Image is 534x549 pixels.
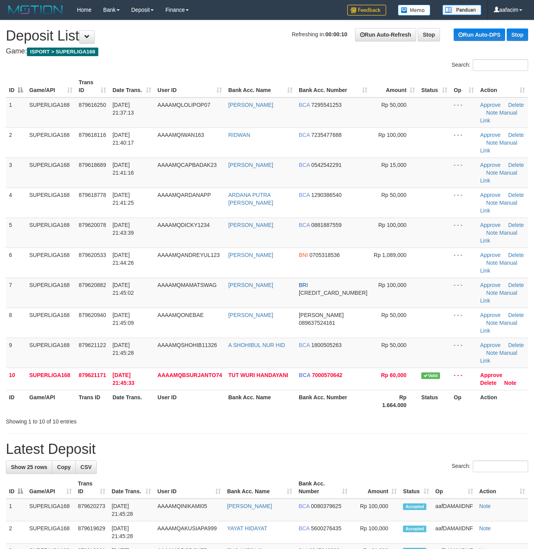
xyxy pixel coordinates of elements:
span: Rp 1,089,000 [374,252,406,258]
a: Approve [480,252,500,258]
td: 2 [6,128,26,158]
img: Feedback.jpg [347,5,386,16]
td: AAAAMQAKUSIAPA999 [154,521,224,544]
span: [DATE] 21:41:25 [112,192,134,206]
a: Manual Link [480,260,517,274]
a: Copy [52,460,76,474]
a: Delete [508,192,524,198]
td: 879619629 [75,521,109,544]
td: SUPERLIGA168 [26,368,76,390]
a: [PERSON_NAME] [228,312,273,318]
div: Showing 1 to 10 of 10 entries [6,414,216,425]
a: Delete [508,102,524,108]
span: Copy 089637524161 to clipboard [299,320,335,326]
a: Note [479,525,491,531]
a: YAYAT HIDAYAT [227,525,267,531]
span: AAAAMQDICKY1234 [158,222,210,228]
td: 1 [6,97,26,128]
span: Show 25 rows [11,464,47,470]
td: - - - [451,278,477,308]
td: 2 [6,521,26,544]
td: - - - [451,338,477,368]
th: Trans ID: activate to sort column ascending [75,476,109,499]
a: Run Auto-Refresh [355,28,416,41]
th: Bank Acc. Number: activate to sort column ascending [295,476,351,499]
td: 10 [6,368,26,390]
a: Note [486,350,498,356]
span: [DATE] 21:45:28 [112,342,134,356]
th: Bank Acc. Name: activate to sort column ascending [225,75,296,97]
th: Date Trans. [109,390,154,412]
th: Rp 1.664.000 [371,390,418,412]
th: Op [451,390,477,412]
th: Bank Acc. Name: activate to sort column ascending [224,476,295,499]
a: Manual Link [480,170,517,184]
a: [PERSON_NAME] [228,252,273,258]
td: 1 [6,499,26,521]
span: Copy [57,464,71,470]
span: Copy 7000570642 to clipboard [312,372,342,378]
th: User ID: activate to sort column ascending [154,75,225,97]
td: 7 [6,278,26,308]
a: [PERSON_NAME] [228,162,273,168]
span: BCA [298,503,309,509]
th: Game/API: activate to sort column ascending [26,75,76,97]
span: 879621171 [79,372,106,378]
th: User ID [154,390,225,412]
span: AAAAMQANDREYUL123 [158,252,220,258]
span: 879618778 [79,192,106,198]
span: [DATE] 21:43:39 [112,222,134,236]
a: CSV [75,460,97,474]
td: [DATE] 21:45:28 [108,521,154,544]
span: BCA [299,222,310,228]
span: BCA [299,132,310,138]
a: Approve [480,102,500,108]
th: Bank Acc. Number [296,390,371,412]
td: [DATE] 21:45:28 [108,499,154,521]
th: Game/API [26,390,76,412]
a: Approve [480,282,500,288]
th: User ID: activate to sort column ascending [154,476,224,499]
td: aafDAMAIIDNF [432,499,476,521]
td: SUPERLIGA168 [26,188,76,218]
a: Delete [508,252,524,258]
a: Show 25 rows [6,460,52,474]
th: Bank Acc. Number: activate to sort column ascending [296,75,371,97]
a: Note [486,170,498,176]
a: Delete [508,132,524,138]
span: Copy 1290386540 to clipboard [311,192,342,198]
span: ISPORT > SUPERLIGA168 [27,48,98,56]
span: AAAAMQCAPBADAK23 [158,162,217,168]
td: SUPERLIGA168 [26,248,76,278]
a: Stop [418,28,440,41]
td: - - - [451,248,477,278]
th: Action [477,390,528,412]
a: Manual Link [480,140,517,154]
span: Copy 0705318536 to clipboard [309,252,340,258]
td: - - - [451,218,477,248]
a: Note [486,230,498,236]
th: Status: activate to sort column ascending [418,75,451,97]
span: BCA [299,342,310,348]
span: [DATE] 21:45:02 [112,282,134,296]
a: Note [486,140,498,146]
span: AAAAMQSHOHIB11326 [158,342,217,348]
span: Copy 0881887559 to clipboard [311,222,342,228]
a: Manual Link [480,110,517,124]
a: [PERSON_NAME] [228,282,273,288]
span: [DATE] 21:45:33 [112,372,134,386]
a: Delete [508,222,524,228]
td: 5 [6,218,26,248]
td: SUPERLIGA168 [26,97,76,128]
span: 879618116 [79,132,106,138]
td: 3 [6,158,26,188]
td: Rp 100,000 [351,521,400,544]
th: Action: activate to sort column ascending [476,476,528,499]
a: Approve [480,192,500,198]
th: ID [6,390,26,412]
label: Search: [452,460,528,472]
a: [PERSON_NAME] [228,102,273,108]
h4: Game: [6,48,528,55]
span: AAAAMQBSURJANTO74 [158,372,222,378]
span: Rp 100,000 [378,132,406,138]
